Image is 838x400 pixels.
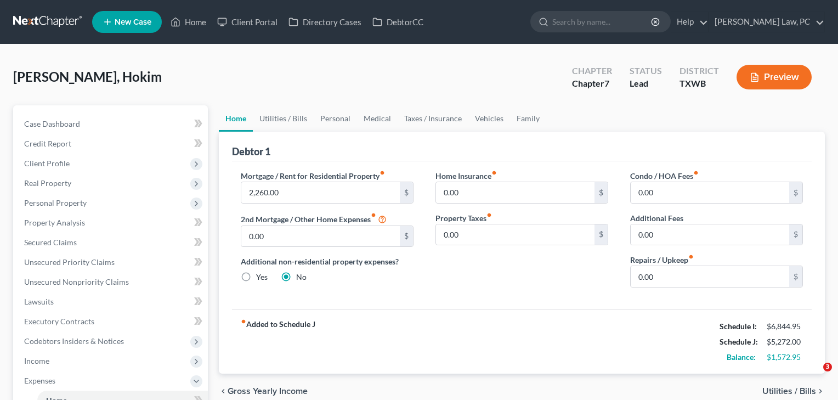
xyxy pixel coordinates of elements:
[572,65,612,77] div: Chapter
[767,321,803,332] div: $6,844.95
[24,257,115,267] span: Unsecured Priority Claims
[380,170,385,176] i: fiber_manual_record
[510,105,546,132] a: Family
[24,277,129,286] span: Unsecured Nonpriority Claims
[630,212,683,224] label: Additional Fees
[24,238,77,247] span: Secured Claims
[727,352,756,362] strong: Balance:
[165,12,212,32] a: Home
[15,114,208,134] a: Case Dashboard
[241,212,387,226] label: 2nd Mortgage / Other Home Expenses
[762,387,825,396] button: Utilities / Bills chevron_right
[630,170,699,182] label: Condo / HOA Fees
[15,272,208,292] a: Unsecured Nonpriority Claims
[398,105,468,132] a: Taxes / Insurance
[24,297,54,306] span: Lawsuits
[15,213,208,233] a: Property Analysis
[256,272,268,283] label: Yes
[296,272,307,283] label: No
[241,319,315,365] strong: Added to Schedule J
[630,65,662,77] div: Status
[24,218,85,227] span: Property Analysis
[631,182,789,203] input: --
[671,12,708,32] a: Help
[604,78,609,88] span: 7
[241,182,400,203] input: --
[24,139,71,148] span: Credit Report
[816,387,825,396] i: chevron_right
[357,105,398,132] a: Medical
[219,387,308,396] button: chevron_left Gross Yearly Income
[767,336,803,347] div: $5,272.00
[720,337,758,346] strong: Schedule J:
[789,224,802,245] div: $
[400,182,413,203] div: $
[24,356,49,365] span: Income
[24,198,87,207] span: Personal Property
[15,292,208,312] a: Lawsuits
[115,18,151,26] span: New Case
[241,170,385,182] label: Mortgage / Rent for Residential Property
[371,212,376,218] i: fiber_manual_record
[314,105,357,132] a: Personal
[572,77,612,90] div: Chapter
[720,322,757,331] strong: Schedule I:
[283,12,367,32] a: Directory Cases
[631,224,789,245] input: --
[737,65,812,89] button: Preview
[631,266,789,287] input: --
[762,387,816,396] span: Utilities / Bills
[823,363,832,371] span: 3
[367,12,429,32] a: DebtorCC
[630,254,694,266] label: Repairs / Upkeep
[24,159,70,168] span: Client Profile
[435,170,497,182] label: Home Insurance
[212,12,283,32] a: Client Portal
[594,182,608,203] div: $
[232,145,270,158] div: Debtor 1
[709,12,824,32] a: [PERSON_NAME] Law, PC
[241,256,414,267] label: Additional non-residential property expenses?
[789,182,802,203] div: $
[767,352,803,363] div: $1,572.95
[680,77,719,90] div: TXWB
[801,363,827,389] iframe: Intercom live chat
[789,266,802,287] div: $
[15,233,208,252] a: Secured Claims
[13,69,162,84] span: [PERSON_NAME], Hokim
[594,224,608,245] div: $
[680,65,719,77] div: District
[219,105,253,132] a: Home
[491,170,497,176] i: fiber_manual_record
[15,134,208,154] a: Credit Report
[24,336,124,346] span: Codebtors Insiders & Notices
[241,226,400,247] input: --
[468,105,510,132] a: Vehicles
[400,226,413,247] div: $
[436,224,594,245] input: --
[24,178,71,188] span: Real Property
[693,170,699,176] i: fiber_manual_record
[15,252,208,272] a: Unsecured Priority Claims
[24,317,94,326] span: Executory Contracts
[486,212,492,218] i: fiber_manual_record
[436,182,594,203] input: --
[253,105,314,132] a: Utilities / Bills
[688,254,694,260] i: fiber_manual_record
[15,312,208,331] a: Executory Contracts
[241,319,246,324] i: fiber_manual_record
[435,212,492,224] label: Property Taxes
[228,387,308,396] span: Gross Yearly Income
[219,387,228,396] i: chevron_left
[552,12,653,32] input: Search by name...
[24,376,55,385] span: Expenses
[24,119,80,128] span: Case Dashboard
[630,77,662,90] div: Lead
